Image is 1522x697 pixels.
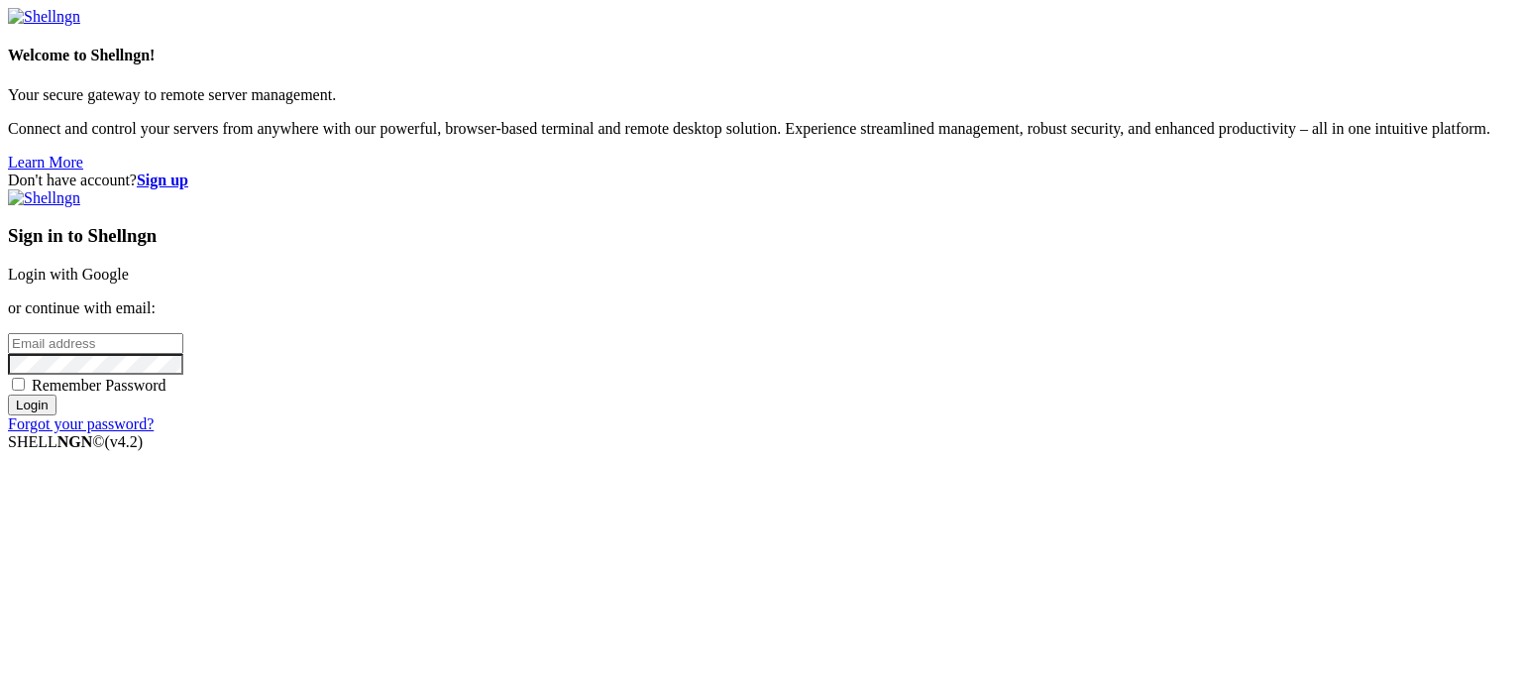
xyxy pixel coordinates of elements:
a: Forgot your password? [8,415,154,432]
input: Email address [8,333,183,354]
p: or continue with email: [8,299,1514,317]
a: Login with Google [8,266,129,283]
img: Shellngn [8,8,80,26]
img: Shellngn [8,189,80,207]
span: SHELL © [8,433,143,450]
div: Don't have account? [8,172,1514,189]
a: Sign up [137,172,188,188]
input: Login [8,395,56,415]
p: Connect and control your servers from anywhere with our powerful, browser-based terminal and remo... [8,120,1514,138]
p: Your secure gateway to remote server management. [8,86,1514,104]
a: Learn More [8,154,83,171]
b: NGN [57,433,93,450]
h4: Welcome to Shellngn! [8,47,1514,64]
h3: Sign in to Shellngn [8,225,1514,247]
span: 4.2.0 [105,433,144,450]
span: Remember Password [32,377,166,394]
input: Remember Password [12,378,25,391]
